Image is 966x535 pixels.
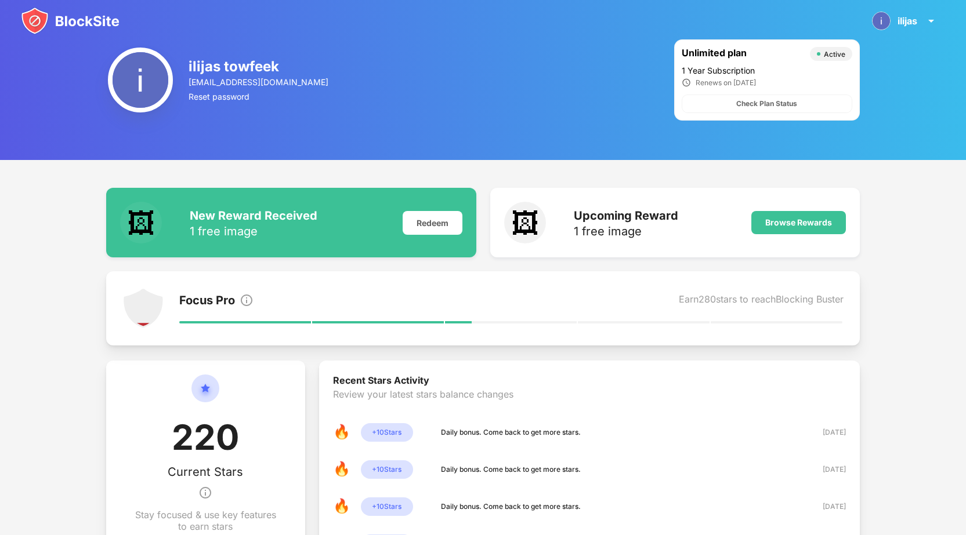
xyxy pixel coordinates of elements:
div: Redeem [403,211,462,235]
div: Recent Stars Activity [333,374,846,388]
div: [EMAIL_ADDRESS][DOMAIN_NAME] [189,77,330,87]
div: 1 free image [574,225,678,237]
img: ACg8ocIKzlkHv124GBYC0Nr5QdzKCxDkOg9TgRI00UqsGS57CynvmQ=s96-c [872,12,891,30]
div: Daily bonus. Come back to get more stars. [441,427,581,438]
div: 🖼 [120,202,162,243]
div: 🔥 [333,460,352,479]
div: Check Plan Status [736,98,797,110]
img: ACg8ocIKzlkHv124GBYC0Nr5QdzKCxDkOg9TgRI00UqsGS57CynvmQ=s96-c [108,48,173,112]
div: Current Stars [168,465,243,479]
div: 🔥 [333,423,352,442]
div: 1 free image [190,225,317,237]
div: Daily bonus. Come back to get more stars. [441,464,581,475]
div: 1 Year Subscription [682,65,852,75]
div: New Reward Received [190,209,317,223]
img: info.svg [240,293,254,307]
div: Daily bonus. Come back to get more stars. [441,501,581,512]
img: info.svg [198,479,212,507]
div: Active [824,50,845,59]
img: circle-star.svg [191,374,219,416]
div: Upcoming Reward [574,209,678,223]
div: Reset password [189,92,330,101]
div: Renews on [DATE] [696,78,756,87]
div: + 10 Stars [361,460,413,479]
img: clock_ic.svg [682,78,691,88]
div: + 10 Stars [361,423,413,442]
div: Focus Pro [179,293,235,310]
div: Browse Rewards [765,218,832,227]
img: points-level-1.svg [122,287,164,329]
div: 🔥 [333,497,352,516]
div: [DATE] [805,464,846,475]
div: Stay focused & use key features to earn stars [134,509,277,532]
div: ilijas towfeek [189,58,330,75]
div: ilijas [898,15,917,27]
div: Earn 280 stars to reach Blocking Buster [679,293,844,310]
div: [DATE] [805,427,846,438]
div: Unlimited plan [682,47,804,61]
div: [DATE] [805,501,846,512]
div: 220 [172,416,239,465]
div: 🖼 [504,202,546,243]
div: + 10 Stars [361,497,413,516]
img: blocksite-icon.svg [21,7,120,35]
div: Review your latest stars balance changes [333,388,846,423]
